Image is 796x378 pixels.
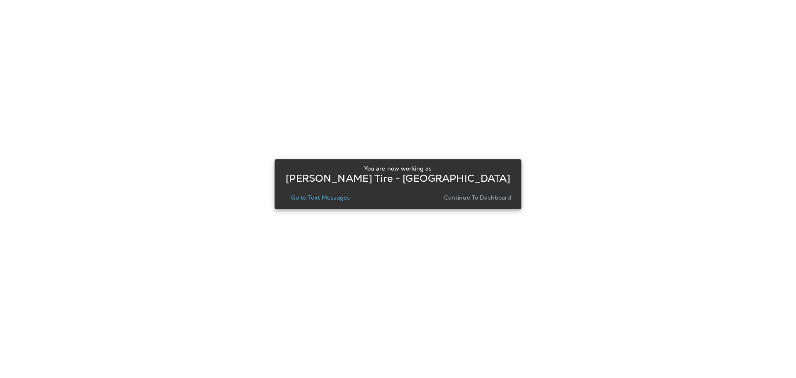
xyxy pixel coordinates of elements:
p: Continue to Dashboard [444,194,512,201]
button: Go to Text Messages [288,192,353,203]
button: Continue to Dashboard [441,192,515,203]
p: You are now working as [364,165,432,172]
p: [PERSON_NAME] Tire - [GEOGRAPHIC_DATA] [286,175,510,182]
p: Go to Text Messages [291,194,350,201]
